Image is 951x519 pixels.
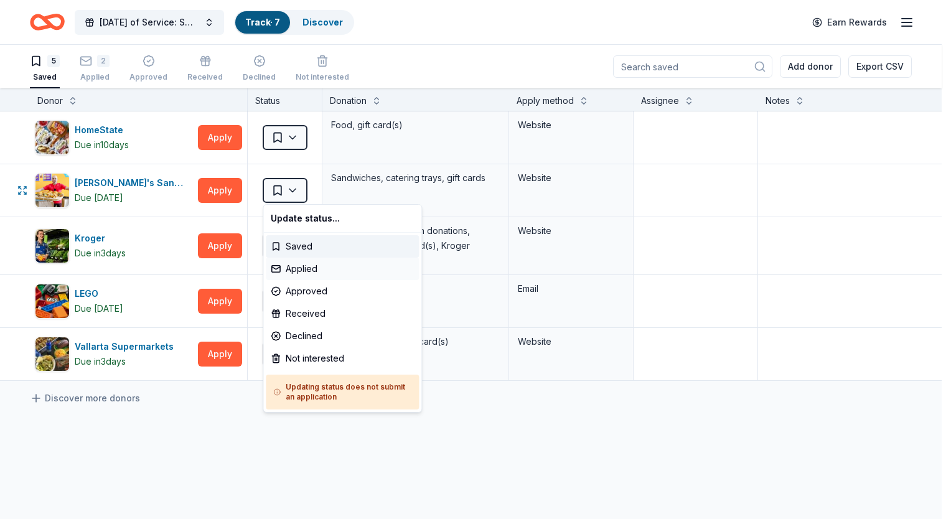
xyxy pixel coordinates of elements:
[266,347,419,370] div: Not interested
[266,258,419,280] div: Applied
[266,280,419,302] div: Approved
[266,235,419,258] div: Saved
[266,207,419,230] div: Update status...
[266,325,419,347] div: Declined
[266,302,419,325] div: Received
[273,382,411,402] h5: Updating status does not submit an application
